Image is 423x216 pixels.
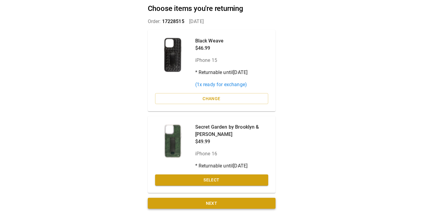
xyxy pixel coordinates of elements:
span: 17228515 [162,19,184,24]
p: ( 1 x ready for exchange) [195,81,248,88]
p: Secret Garden by Brooklyn & [PERSON_NAME] [195,123,268,138]
p: Black Weave [195,37,248,45]
p: iPhone 15 [195,57,248,64]
button: Change [155,93,268,104]
p: $49.99 [195,138,268,145]
p: * Returnable until [DATE] [195,69,248,76]
button: Next [148,198,276,209]
h2: Choose items you're returning [148,4,276,13]
p: $46.99 [195,45,248,52]
p: Order: [DATE] [148,18,276,25]
p: * Returnable until [DATE] [195,162,268,170]
p: iPhone 16 [195,150,268,157]
button: Select [155,174,268,186]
